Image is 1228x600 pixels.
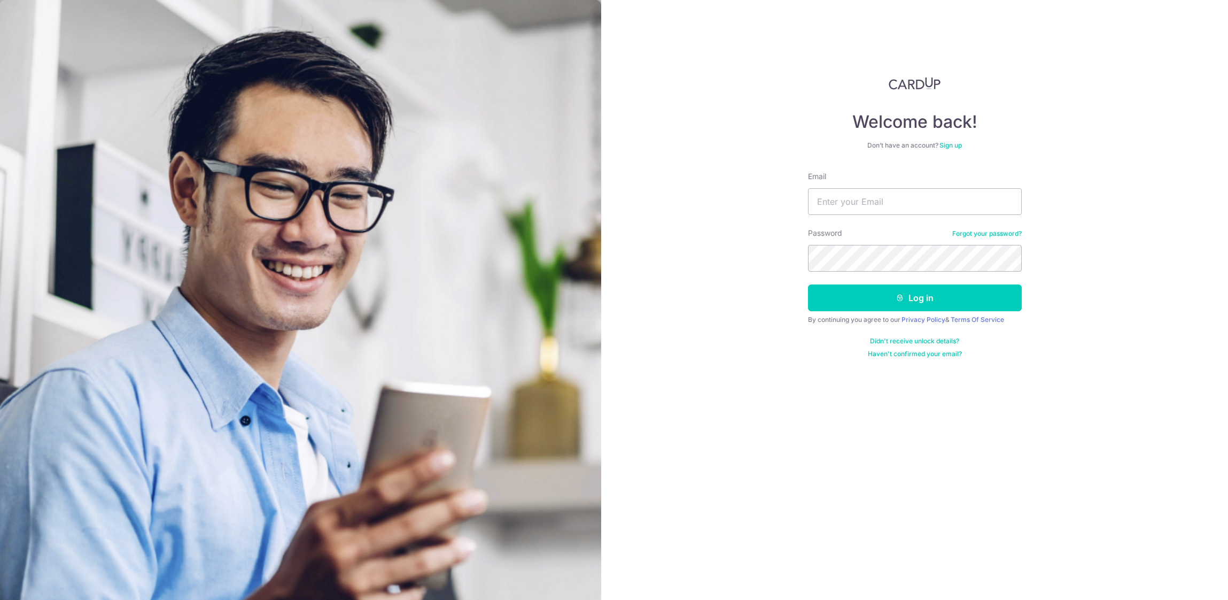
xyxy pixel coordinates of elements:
a: Privacy Policy [901,316,945,324]
a: Terms Of Service [951,316,1004,324]
h4: Welcome back! [808,111,1022,133]
input: Enter your Email [808,188,1022,215]
div: Don’t have an account? [808,141,1022,150]
a: Haven't confirmed your email? [868,350,962,358]
label: Password [808,228,842,239]
label: Email [808,171,826,182]
a: Didn't receive unlock details? [870,337,959,345]
div: By continuing you agree to our & [808,316,1022,324]
img: CardUp Logo [889,77,941,90]
a: Sign up [939,141,962,149]
button: Log in [808,284,1022,311]
a: Forgot your password? [952,229,1022,238]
